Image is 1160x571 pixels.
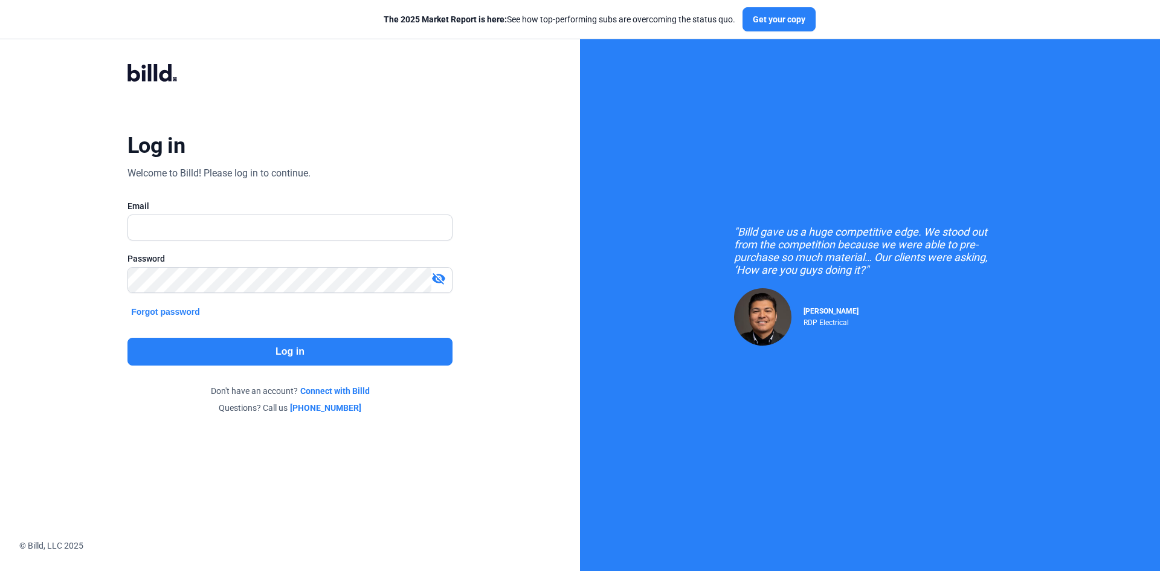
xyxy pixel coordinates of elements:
div: Log in [127,132,185,159]
div: Welcome to Billd! Please log in to continue. [127,166,311,181]
mat-icon: visibility_off [431,271,446,286]
div: RDP Electrical [804,315,859,327]
div: See how top-performing subs are overcoming the status quo. [384,13,735,25]
span: [PERSON_NAME] [804,307,859,315]
div: Email [127,200,453,212]
button: Get your copy [743,7,816,31]
div: Password [127,253,453,265]
div: Questions? Call us [127,402,453,414]
div: Don't have an account? [127,385,453,397]
span: The 2025 Market Report is here: [384,15,507,24]
img: Raul Pacheco [734,288,791,346]
a: Connect with Billd [300,385,370,397]
button: Log in [127,338,453,366]
div: "Billd gave us a huge competitive edge. We stood out from the competition because we were able to... [734,225,1006,276]
button: Forgot password [127,305,204,318]
a: [PHONE_NUMBER] [290,402,361,414]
